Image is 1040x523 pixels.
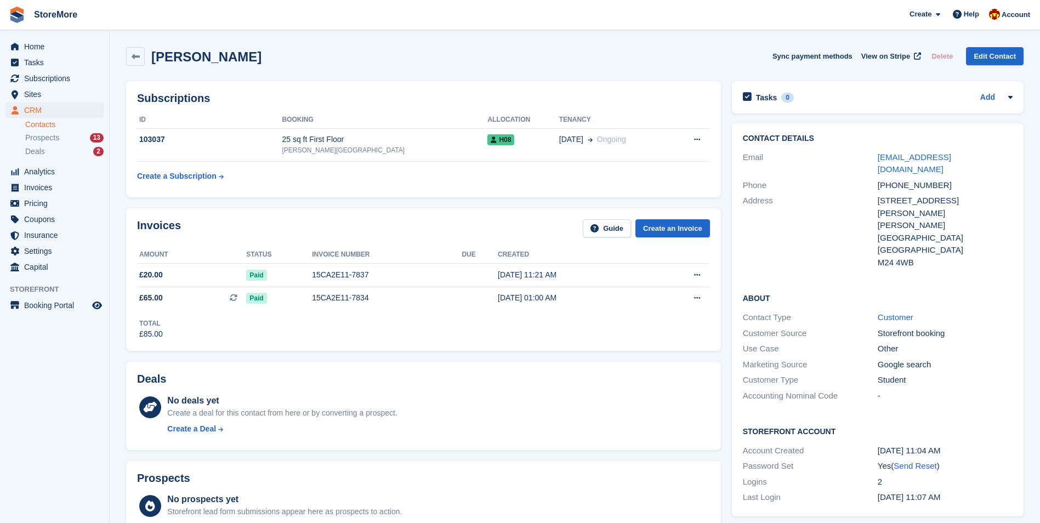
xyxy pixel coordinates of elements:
div: Last Login [743,491,878,504]
span: Home [24,39,90,54]
a: Add [980,92,995,104]
a: menu [5,55,104,70]
div: [DATE] 11:04 AM [878,445,1013,457]
div: [STREET_ADDRESS][PERSON_NAME][PERSON_NAME] [878,195,1013,232]
span: Pricing [24,196,90,211]
span: Tasks [24,55,90,70]
a: Customer [878,312,913,322]
th: Booking [282,111,487,129]
div: [PERSON_NAME][GEOGRAPHIC_DATA] [282,145,487,155]
a: Create a Deal [167,423,397,435]
span: ( ) [891,461,939,470]
span: Help [964,9,979,20]
img: Store More Team [989,9,1000,20]
div: Storefront lead form submissions appear here as prospects to action. [167,506,402,518]
div: No prospects yet [167,493,402,506]
a: Edit Contact [966,47,1024,65]
div: Account Created [743,445,878,457]
img: stora-icon-8386f47178a22dfd0bd8f6a31ec36ba5ce8667c1dd55bd0f319d3a0aa187defe.svg [9,7,25,23]
a: Prospects 13 [25,132,104,144]
div: Password Set [743,460,878,473]
div: Yes [878,460,1013,473]
span: Insurance [24,228,90,243]
a: Guide [583,219,631,237]
span: View on Stripe [861,51,910,62]
time: 2025-08-22 10:07:25 UTC [878,492,941,502]
span: [DATE] [559,134,583,145]
div: 25 sq ft First Floor [282,134,487,145]
span: Analytics [24,164,90,179]
span: Subscriptions [24,71,90,86]
span: CRM [24,103,90,118]
span: Invoices [24,180,90,195]
h2: Subscriptions [137,92,710,105]
a: menu [5,39,104,54]
div: [DATE] 11:21 AM [498,269,650,281]
div: No deals yet [167,394,397,407]
div: Google search [878,359,1013,371]
th: Amount [137,246,246,264]
span: Paid [246,270,266,281]
span: Booking Portal [24,298,90,313]
div: £85.00 [139,328,163,340]
a: menu [5,196,104,211]
th: Created [498,246,650,264]
a: StoreMore [30,5,82,24]
div: Address [743,195,878,269]
span: £65.00 [139,292,163,304]
div: Customer Source [743,327,878,340]
th: Tenancy [559,111,672,129]
a: Create a Subscription [137,166,224,186]
span: Prospects [25,133,59,143]
div: Logins [743,476,878,488]
span: Coupons [24,212,90,227]
a: [EMAIL_ADDRESS][DOMAIN_NAME] [878,152,951,174]
a: menu [5,87,104,102]
div: 2 [878,476,1013,488]
a: menu [5,103,104,118]
div: 13 [90,133,104,143]
span: Create [910,9,931,20]
div: - [878,390,1013,402]
a: Deals 2 [25,146,104,157]
span: Sites [24,87,90,102]
h2: Prospects [137,472,190,485]
div: Other [878,343,1013,355]
div: Accounting Nominal Code [743,390,878,402]
a: View on Stripe [857,47,923,65]
a: menu [5,164,104,179]
span: Paid [246,293,266,304]
a: Send Reset [894,461,936,470]
div: Create a Subscription [137,170,217,182]
div: Email [743,151,878,176]
a: menu [5,298,104,313]
th: Invoice number [312,246,462,264]
th: Allocation [487,111,559,129]
div: [GEOGRAPHIC_DATA] [878,232,1013,245]
button: Delete [927,47,957,65]
div: M24 4WB [878,257,1013,269]
div: Phone [743,179,878,192]
th: Due [462,246,498,264]
a: menu [5,212,104,227]
div: Marketing Source [743,359,878,371]
th: Status [246,246,312,264]
th: ID [137,111,282,129]
div: Storefront booking [878,327,1013,340]
span: Capital [24,259,90,275]
span: £20.00 [139,269,163,281]
span: Account [1002,9,1030,20]
a: menu [5,180,104,195]
span: Storefront [10,284,109,295]
div: Use Case [743,343,878,355]
h2: [PERSON_NAME] [151,49,262,64]
span: Deals [25,146,45,157]
div: Create a Deal [167,423,216,435]
h2: Storefront Account [743,425,1013,436]
div: [DATE] 01:00 AM [498,292,650,304]
a: menu [5,228,104,243]
div: Customer Type [743,374,878,386]
div: Contact Type [743,311,878,324]
div: 15CA2E11-7834 [312,292,462,304]
div: Create a deal for this contact from here or by converting a prospect. [167,407,397,419]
